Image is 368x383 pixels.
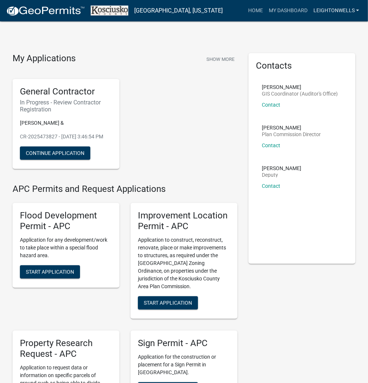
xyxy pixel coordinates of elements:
p: Application for the construction or placement for a Sign Permit in [GEOGRAPHIC_DATA]. [138,353,230,376]
h5: Property Research Request - APC [20,338,112,359]
a: Contact [262,102,280,108]
p: [PERSON_NAME] [262,166,301,171]
h4: APC Permits and Request Applications [13,184,237,194]
a: Contact [262,142,280,148]
button: Continue Application [20,146,90,160]
button: Show More [204,53,237,65]
h5: Contacts [256,61,348,71]
button: Start Application [138,296,198,310]
button: Start Application [20,265,80,279]
span: Start Application [26,269,74,275]
p: Deputy [262,172,301,177]
h5: Flood Development Permit - APC [20,210,112,232]
p: Plan Commission Director [262,132,321,137]
p: Application for any development/work to take place within a special flood hazard area. [20,236,112,259]
p: GIS Coordinator (Auditor's Office) [262,91,338,96]
p: [PERSON_NAME] & [20,119,112,127]
p: [PERSON_NAME] [262,125,321,130]
a: My Dashboard [266,4,310,18]
p: CR-2025473827 - [DATE] 3:46:54 PM [20,133,112,141]
a: [GEOGRAPHIC_DATA], [US_STATE] [134,4,223,17]
a: LEIGHTONWELLS [310,4,362,18]
p: Application to construct, reconstruct, renovate, place or make improvements to structures, as req... [138,236,230,290]
h5: General Contractor [20,86,112,97]
a: Home [245,4,266,18]
span: Start Application [144,300,192,306]
h5: Improvement Location Permit - APC [138,210,230,232]
img: Kosciusko County, Indiana [91,6,128,15]
a: Contact [262,183,280,189]
h4: My Applications [13,53,76,64]
h6: In Progress - Review Contractor Registration [20,99,112,113]
p: [PERSON_NAME] [262,84,338,90]
h5: Sign Permit - APC [138,338,230,349]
